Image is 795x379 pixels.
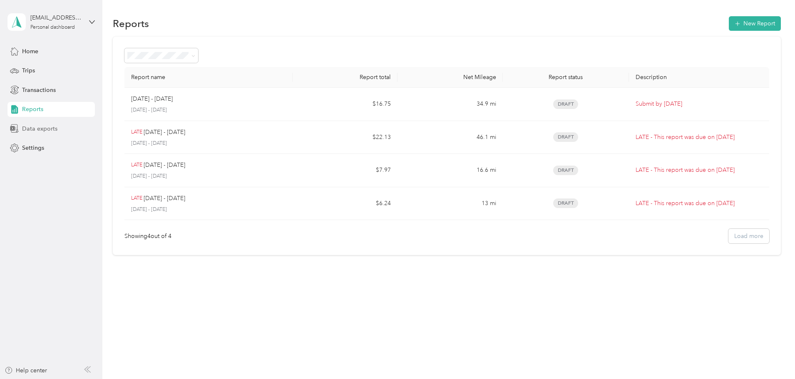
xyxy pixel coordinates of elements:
[113,19,149,28] h1: Reports
[131,195,142,202] p: LATE
[397,67,502,88] th: Net Mileage
[131,107,286,114] p: [DATE] - [DATE]
[22,144,44,152] span: Settings
[397,121,502,154] td: 46.1 mi
[509,74,622,81] div: Report status
[22,105,43,114] span: Reports
[144,194,185,203] p: [DATE] - [DATE]
[5,366,47,375] button: Help center
[144,128,185,137] p: [DATE] - [DATE]
[131,173,286,180] p: [DATE] - [DATE]
[748,332,795,379] iframe: Everlance-gr Chat Button Frame
[397,154,502,187] td: 16.6 mi
[124,67,293,88] th: Report name
[636,166,763,175] p: LATE - This report was due on [DATE]
[293,67,397,88] th: Report total
[553,99,578,109] span: Draft
[22,66,35,75] span: Trips
[30,13,82,22] div: [EMAIL_ADDRESS][DOMAIN_NAME]
[553,132,578,142] span: Draft
[22,124,57,133] span: Data exports
[30,25,75,30] div: Personal dashboard
[636,199,763,208] p: LATE - This report was due on [DATE]
[144,161,185,170] p: [DATE] - [DATE]
[629,67,769,88] th: Description
[293,88,397,121] td: $16.75
[131,140,286,147] p: [DATE] - [DATE]
[22,86,56,94] span: Transactions
[22,47,38,56] span: Home
[293,154,397,187] td: $7.97
[131,129,142,136] p: LATE
[397,187,502,220] td: 13 mi
[131,94,173,104] p: [DATE] - [DATE]
[131,206,286,213] p: [DATE] - [DATE]
[729,16,781,31] button: New Report
[124,232,171,240] div: Showing 4 out of 4
[636,99,763,109] p: Submit by [DATE]
[553,198,578,208] span: Draft
[293,187,397,220] td: $6.24
[131,161,142,169] p: LATE
[293,121,397,154] td: $22.13
[636,133,763,142] p: LATE - This report was due on [DATE]
[553,166,578,175] span: Draft
[397,88,502,121] td: 34.9 mi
